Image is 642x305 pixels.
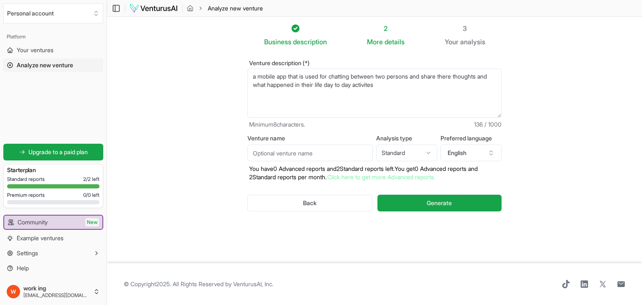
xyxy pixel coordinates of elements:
button: work ing[EMAIL_ADDRESS][DOMAIN_NAME] [3,282,103,302]
label: Analysis type [376,135,437,141]
span: Example ventures [17,234,64,242]
a: VenturusAI, Inc [233,280,272,287]
span: 136 / 1000 [474,120,502,129]
span: New [85,218,99,226]
span: 0 / 0 left [83,192,99,198]
a: CommunityNew [4,216,102,229]
span: analysis [460,38,485,46]
span: Your ventures [17,46,53,54]
h3: Starter plan [7,166,99,174]
a: Example ventures [3,231,103,245]
span: Community [18,218,48,226]
span: Settings [17,249,38,257]
span: description [293,38,327,46]
span: Generate [427,199,452,207]
label: Preferred language [441,135,502,141]
span: Standard reports [7,176,45,183]
button: Generate [377,195,502,211]
button: English [441,145,502,161]
div: 3 [445,23,485,33]
textarea: a mobile app that is used for chatting between two persons and [247,69,502,118]
span: 2 / 2 left [83,176,99,183]
span: details [385,38,405,46]
a: Click here to get more Advanced reports. [327,173,435,180]
span: Help [17,264,29,272]
span: © Copyright 2025 . All Rights Reserved by . [124,280,273,288]
span: Business [264,37,291,47]
span: work ing [23,285,90,292]
span: More [367,37,383,47]
span: Analyze new venture [17,61,73,69]
button: Settings [3,247,103,260]
span: Upgrade to a paid plan [28,148,88,156]
a: Analyze new venture [3,58,103,72]
nav: breadcrumb [187,4,263,13]
a: Your ventures [3,43,103,57]
span: Your [445,37,459,47]
a: Help [3,262,103,275]
div: 2 [367,23,405,33]
p: You have 0 Advanced reports and 2 Standard reports left. Y ou get 0 Advanced reports and 2 Standa... [247,165,502,181]
span: Minimum 8 characters. [249,120,305,129]
label: Venture name [247,135,373,141]
input: Optional venture name [247,145,373,161]
a: Upgrade to a paid plan [3,144,103,160]
div: Platform [3,30,103,43]
img: logo [129,3,178,13]
span: [EMAIL_ADDRESS][DOMAIN_NAME] [23,292,90,299]
button: Back [247,195,372,211]
span: Analyze new venture [208,4,263,13]
img: ACg8ocJd_JokdqQT5EJuZQvyuzGKLwBW3joSf3R2-fmtmvhrJxk9bQ=s96-c [7,285,20,298]
span: Premium reports [7,192,45,198]
label: Venture description (*) [247,60,502,66]
button: Select an organization [3,3,103,23]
